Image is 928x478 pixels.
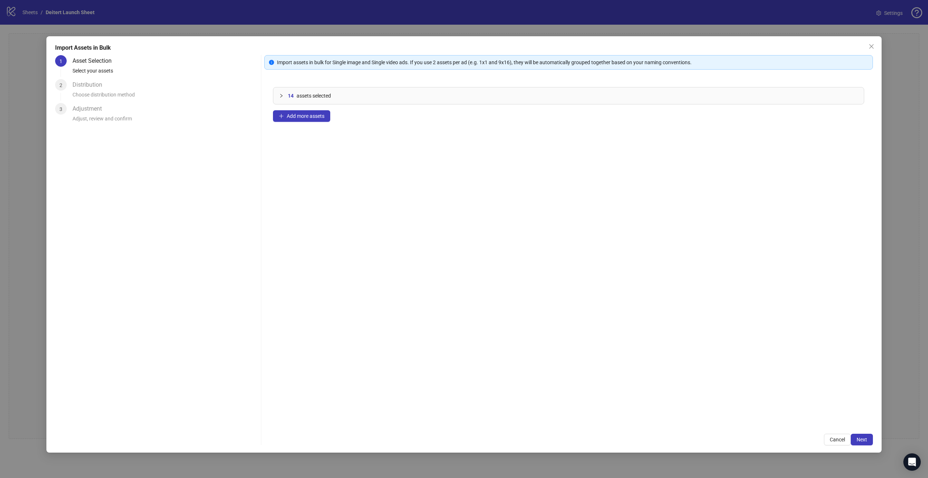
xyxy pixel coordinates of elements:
[857,437,867,442] span: Next
[72,67,258,79] div: Select your assets
[269,60,274,65] span: info-circle
[59,58,62,64] span: 1
[273,87,864,104] div: 14assets selected
[830,437,845,442] span: Cancel
[279,114,284,119] span: plus
[277,58,868,66] div: Import assets in bulk for Single image and Single video ads. If you use 2 assets per ad (e.g. 1x1...
[279,94,283,98] span: collapsed
[869,44,874,49] span: close
[55,44,873,52] div: Import Assets in Bulk
[287,113,324,119] span: Add more assets
[72,103,108,115] div: Adjustment
[824,434,851,445] button: Cancel
[866,41,877,52] button: Close
[72,55,117,67] div: Asset Selection
[273,110,330,122] button: Add more assets
[903,453,921,471] div: Open Intercom Messenger
[297,92,331,100] span: assets selected
[851,434,873,445] button: Next
[72,91,258,103] div: Choose distribution method
[72,115,258,127] div: Adjust, review and confirm
[72,79,108,91] div: Distribution
[59,82,62,88] span: 2
[288,92,294,100] span: 14
[59,106,62,112] span: 3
